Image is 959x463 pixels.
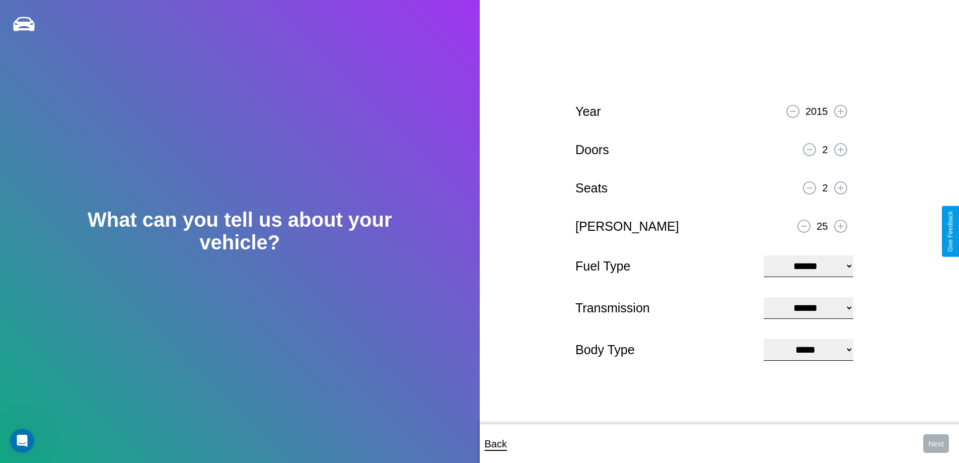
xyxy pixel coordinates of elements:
[575,339,754,361] p: Body Type
[575,215,679,238] p: [PERSON_NAME]
[10,429,34,453] iframe: Intercom live chat
[485,435,507,453] p: Back
[805,102,828,120] p: 2015
[575,139,609,161] p: Doors
[947,211,954,252] div: Give Feedback
[575,100,601,123] p: Year
[822,141,828,159] p: 2
[48,209,431,254] h2: What can you tell us about your vehicle?
[575,297,754,319] p: Transmission
[575,255,754,278] p: Fuel Type
[817,217,828,235] p: 25
[575,177,608,200] p: Seats
[923,434,949,453] button: Next
[822,179,828,197] p: 2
